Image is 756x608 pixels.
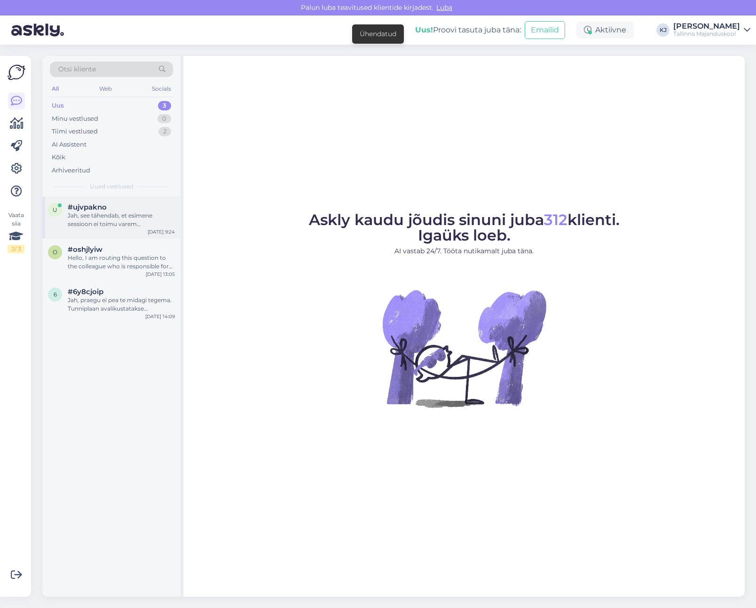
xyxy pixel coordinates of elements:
[309,246,620,256] p: AI vastab 24/7. Tööta nutikamalt juba täna.
[433,3,455,12] span: Luba
[158,127,171,136] div: 2
[525,21,565,39] button: Emailid
[68,211,175,228] div: Jah, see tähendab, et esimene sessioon ei toimu varem [PERSON_NAME] nädalat pärast tunniplaani av...
[8,211,24,253] div: Vaata siia
[52,153,65,162] div: Kõik
[52,127,98,136] div: Tiimi vestlused
[673,30,740,38] div: Tallinna Majanduskool
[150,83,173,95] div: Socials
[52,166,90,175] div: Arhiveeritud
[8,245,24,253] div: 2 / 3
[68,288,103,296] span: #6y8cjoip
[68,203,107,211] span: #ujvpakno
[673,23,740,30] div: [PERSON_NAME]
[52,101,64,110] div: Uus
[148,228,175,235] div: [DATE] 9:24
[50,83,61,95] div: All
[145,313,175,320] div: [DATE] 14:09
[53,206,57,213] span: u
[53,249,57,256] span: o
[309,210,620,244] span: Askly kaudu jõudis sinuni juba klienti. Igaüks loeb.
[415,24,521,36] div: Proovi tasuta juba täna:
[379,264,549,433] img: No Chat active
[158,101,171,110] div: 3
[52,114,98,124] div: Minu vestlused
[54,291,57,298] span: 6
[8,63,25,81] img: Askly Logo
[576,22,634,39] div: Aktiivne
[52,140,87,149] div: AI Assistent
[544,210,567,229] span: 312
[97,83,114,95] div: Web
[415,25,433,34] b: Uus!
[673,23,750,38] a: [PERSON_NAME]Tallinna Majanduskool
[68,245,102,254] span: #oshjlyiw
[58,64,96,74] span: Otsi kliente
[90,182,134,191] span: Uued vestlused
[68,296,175,313] div: Jah, praegu ei pea te midagi tegema. Tunniplaan avalikustatakse [PERSON_NAME] nädalat enne sessio...
[157,114,171,124] div: 0
[146,271,175,278] div: [DATE] 13:05
[360,29,396,39] div: Ühendatud
[68,254,175,271] div: Hello, I am routing this question to the colleague who is responsible for this topic. The reply m...
[656,23,669,37] div: KJ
